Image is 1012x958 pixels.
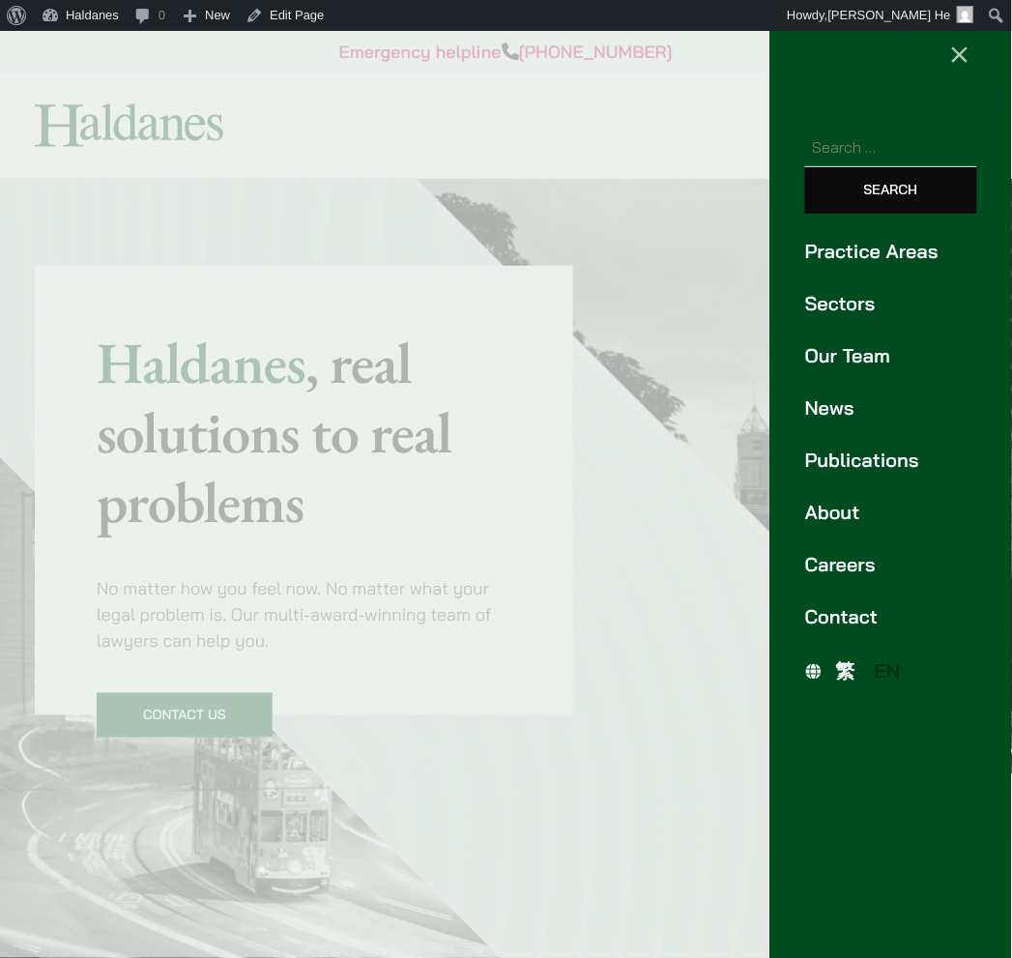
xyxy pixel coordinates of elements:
[865,655,911,687] a: EN
[805,498,977,527] a: About
[805,128,977,167] input: Search for:
[950,33,970,72] span: ×
[805,446,977,475] a: Publications
[836,659,855,683] span: 繁
[805,237,977,266] a: Practice Areas
[828,8,951,22] span: [PERSON_NAME] He
[805,341,977,370] a: Our Team
[875,659,901,683] span: EN
[826,655,865,687] a: 繁
[805,602,977,631] a: Contact
[805,289,977,318] a: Sectors
[805,167,977,214] input: Search
[805,393,977,422] a: News
[805,550,977,579] a: Careers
